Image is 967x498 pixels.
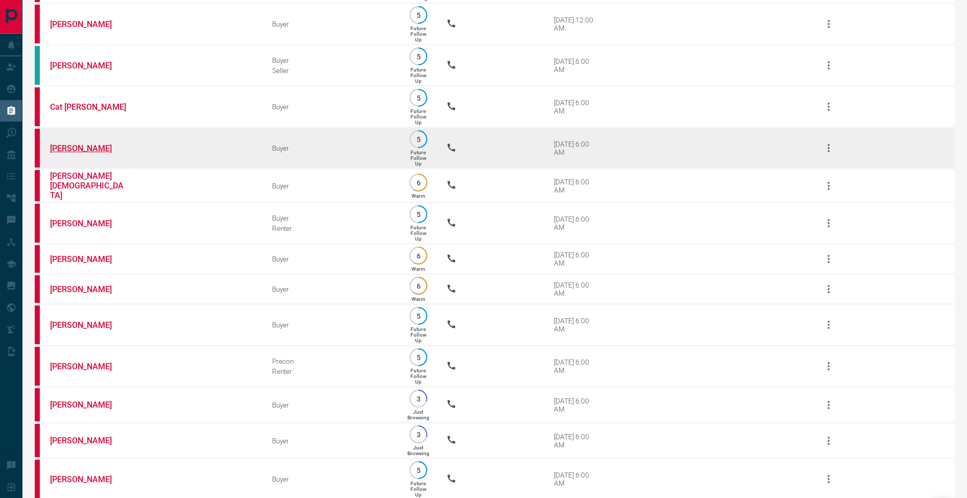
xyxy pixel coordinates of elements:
p: Future Follow Up [410,108,426,125]
div: Buyer [272,56,390,64]
p: Future Follow Up [410,326,426,343]
div: [DATE] 6:00 AM [554,178,597,194]
div: Buyer [272,285,390,293]
div: [DATE] 6:00 AM [554,281,597,297]
a: [PERSON_NAME] [50,320,127,330]
p: Future Follow Up [410,150,426,167]
div: [DATE] 6:00 AM [554,358,597,374]
a: [PERSON_NAME] [50,19,127,29]
a: [PERSON_NAME] [50,254,127,264]
p: Just Browsing [407,445,429,456]
div: [DATE] 6:00 AM [554,397,597,413]
div: [DATE] 6:00 AM [554,140,597,156]
a: [PERSON_NAME] [50,400,127,410]
p: 5 [415,210,422,218]
p: 5 [415,312,422,320]
div: Buyer [272,214,390,222]
div: [DATE] 12:00 AM [554,16,597,32]
p: 6 [415,282,422,290]
div: property.ca [35,245,40,273]
div: Seller [272,66,390,75]
p: 3 [415,395,422,402]
div: property.ca [35,275,40,303]
div: [DATE] 6:00 AM [554,317,597,333]
div: [DATE] 6:00 AM [554,57,597,74]
p: 6 [415,179,422,186]
div: property.ca [35,305,40,344]
div: Buyer [272,20,390,28]
p: Future Follow Up [410,67,426,84]
div: property.ca [35,388,40,421]
div: Buyer [272,144,390,152]
div: property.ca [35,347,40,386]
div: property.ca [35,5,40,43]
p: Warm [412,296,425,302]
a: [PERSON_NAME] [50,219,127,228]
div: property.ca [35,204,40,243]
div: Renter [272,224,390,232]
a: [PERSON_NAME] [50,362,127,371]
a: Cat [PERSON_NAME] [50,102,127,112]
p: 3 [415,431,422,438]
div: property.ca [35,129,40,168]
p: 5 [415,135,422,143]
a: [PERSON_NAME][DEMOGRAPHIC_DATA] [50,171,127,200]
p: Future Follow Up [410,225,426,242]
div: [DATE] 6:00 AM [554,215,597,231]
div: Buyer [272,255,390,263]
a: [PERSON_NAME] [50,284,127,294]
div: Renter [272,367,390,375]
div: Buyer [272,321,390,329]
div: condos.ca [35,46,40,85]
p: Warm [412,193,425,199]
div: [DATE] 6:00 AM [554,433,597,449]
div: Buyer [272,437,390,445]
a: [PERSON_NAME] [50,436,127,445]
div: Buyer [272,182,390,190]
a: [PERSON_NAME] [50,144,127,153]
div: property.ca [35,87,40,126]
p: 5 [415,466,422,474]
p: 6 [415,252,422,259]
p: 5 [415,11,422,19]
div: [DATE] 6:00 AM [554,251,597,267]
p: Future Follow Up [410,26,426,42]
p: Future Follow Up [410,368,426,385]
p: Future Follow Up [410,481,426,497]
div: [DATE] 6:00 AM [554,471,597,487]
div: property.ca [35,170,40,201]
p: Just Browsing [407,409,429,420]
div: Buyer [272,103,390,111]
a: [PERSON_NAME] [50,475,127,484]
p: 5 [415,353,422,361]
div: property.ca [35,424,40,457]
div: Buyer [272,401,390,409]
div: [DATE] 6:00 AM [554,99,597,115]
p: 5 [415,53,422,60]
p: 5 [415,94,422,102]
p: Warm [412,266,425,272]
div: Precon [272,357,390,365]
a: [PERSON_NAME] [50,61,127,70]
div: Buyer [272,475,390,483]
